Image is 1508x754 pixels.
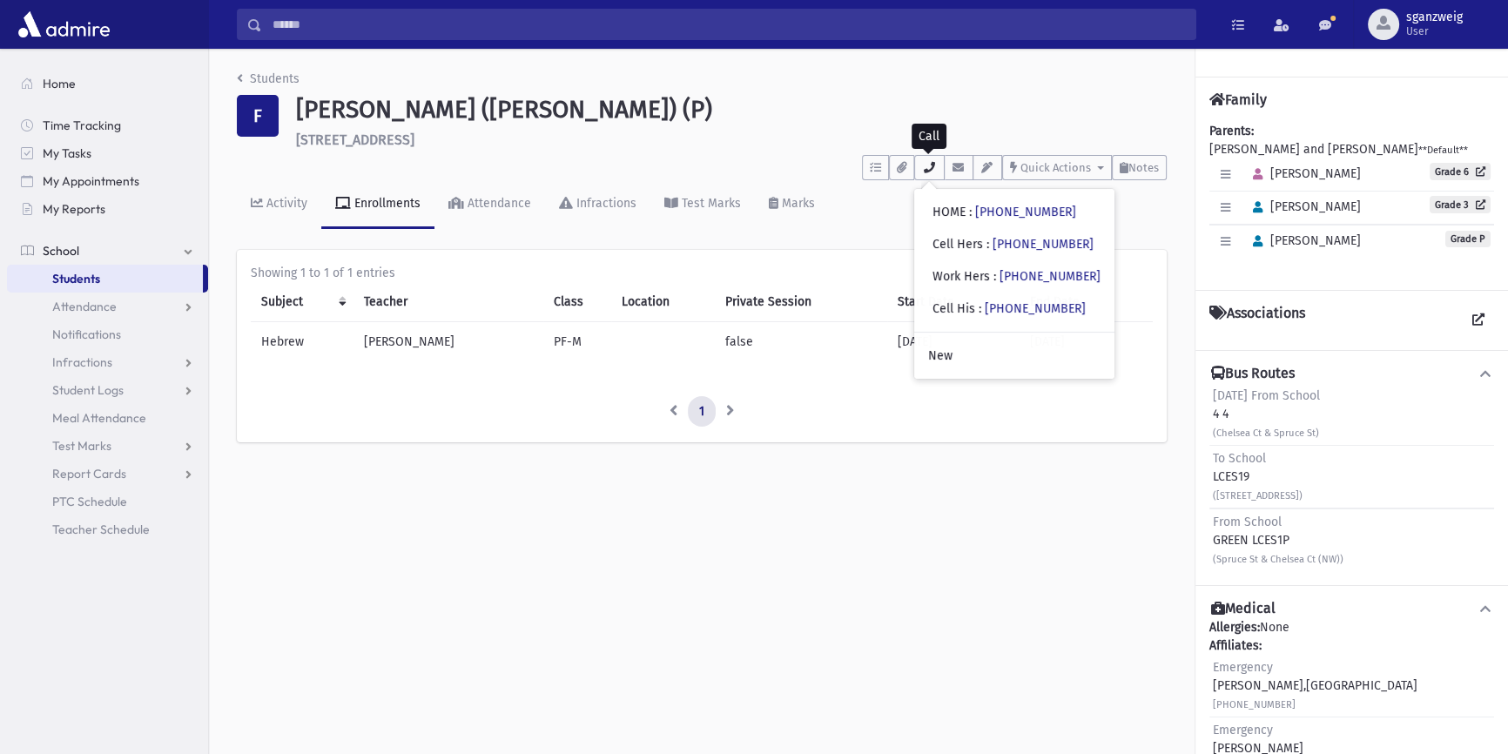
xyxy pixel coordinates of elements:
th: Start Date [887,282,1020,322]
a: PTC Schedule [7,488,208,515]
span: Infractions [52,354,112,370]
span: sganzweig [1406,10,1463,24]
th: Private Session [715,282,887,322]
span: Meal Attendance [52,410,146,426]
h4: Bus Routes [1211,365,1295,383]
td: false [715,321,887,361]
a: Test Marks [650,180,755,229]
a: Enrollments [321,180,434,229]
a: My Reports [7,195,208,223]
nav: breadcrumb [237,70,300,95]
div: Work Hers [932,267,1101,286]
a: My Tasks [7,139,208,167]
span: My Tasks [43,145,91,161]
div: Cell His [932,300,1086,318]
a: Teacher Schedule [7,515,208,543]
a: Attendance [434,180,545,229]
span: : [986,237,989,252]
span: My Appointments [43,173,139,189]
span: To School [1213,451,1266,466]
a: School [7,237,208,265]
div: Attendance [464,196,531,211]
small: (Spruce St & Chelsea Ct (NW)) [1213,554,1343,565]
a: Student Logs [7,376,208,404]
h4: Associations [1209,305,1305,336]
span: Teacher Schedule [52,522,150,537]
div: Call [912,124,946,149]
div: LCES19 [1213,449,1303,504]
a: Home [7,70,208,98]
span: : [969,205,972,219]
a: Marks [755,180,829,229]
span: Quick Actions [1020,161,1091,174]
div: GREEN LCES1P [1213,513,1343,568]
span: Student Logs [52,382,124,398]
span: Home [43,76,76,91]
a: Students [237,71,300,86]
a: New [914,340,1114,372]
span: Time Tracking [43,118,121,133]
a: Test Marks [7,432,208,460]
small: [PHONE_NUMBER] [1213,699,1296,710]
a: View all Associations [1463,305,1494,336]
button: Bus Routes [1209,365,1494,383]
span: School [43,243,79,259]
a: Students [7,265,203,293]
span: Emergency [1213,723,1273,737]
div: Infractions [573,196,636,211]
span: [PERSON_NAME] [1245,166,1361,181]
span: : [993,269,996,284]
div: 4 4 [1213,387,1320,441]
a: [PHONE_NUMBER] [985,301,1086,316]
span: User [1406,24,1463,38]
h1: [PERSON_NAME] ([PERSON_NAME]) (P) [296,95,1167,125]
a: My Appointments [7,167,208,195]
td: [DATE] [887,321,1020,361]
span: Emergency [1213,660,1273,675]
div: F [237,95,279,137]
span: Report Cards [52,466,126,481]
span: From School [1213,515,1282,529]
a: Report Cards [7,460,208,488]
a: Attendance [7,293,208,320]
div: Showing 1 to 1 of 1 entries [251,264,1153,282]
div: Cell Hers [932,235,1094,253]
span: Test Marks [52,438,111,454]
span: [PERSON_NAME] [1245,233,1361,248]
small: (Chelsea Ct & Spruce St) [1213,427,1319,439]
span: Notes [1128,161,1159,174]
a: Notifications [7,320,208,348]
th: Subject [251,282,353,322]
a: [PHONE_NUMBER] [975,205,1076,219]
div: [PERSON_NAME] and [PERSON_NAME] [1209,122,1494,276]
b: Affiliates: [1209,638,1262,653]
b: Parents: [1209,124,1254,138]
div: Enrollments [351,196,421,211]
span: : [979,301,981,316]
div: Activity [263,196,307,211]
h4: Family [1209,91,1267,108]
a: Grade 6 [1430,163,1491,180]
span: [DATE] From School [1213,388,1320,403]
a: Meal Attendance [7,404,208,432]
button: Quick Actions [1002,155,1112,180]
a: Grade 3 [1430,196,1491,213]
a: Infractions [545,180,650,229]
td: [PERSON_NAME] [353,321,544,361]
button: Medical [1209,600,1494,618]
span: Grade P [1445,231,1491,247]
a: [PHONE_NUMBER] [1000,269,1101,284]
span: [PERSON_NAME] [1245,199,1361,214]
th: Location [611,282,715,322]
span: Notifications [52,327,121,342]
div: HOME [932,203,1076,221]
input: Search [262,9,1195,40]
span: My Reports [43,201,105,217]
button: Notes [1112,155,1167,180]
h4: Medical [1211,600,1276,618]
td: PF-M [543,321,611,361]
h6: [STREET_ADDRESS] [296,131,1167,148]
div: Marks [778,196,815,211]
div: Test Marks [678,196,741,211]
a: Infractions [7,348,208,376]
